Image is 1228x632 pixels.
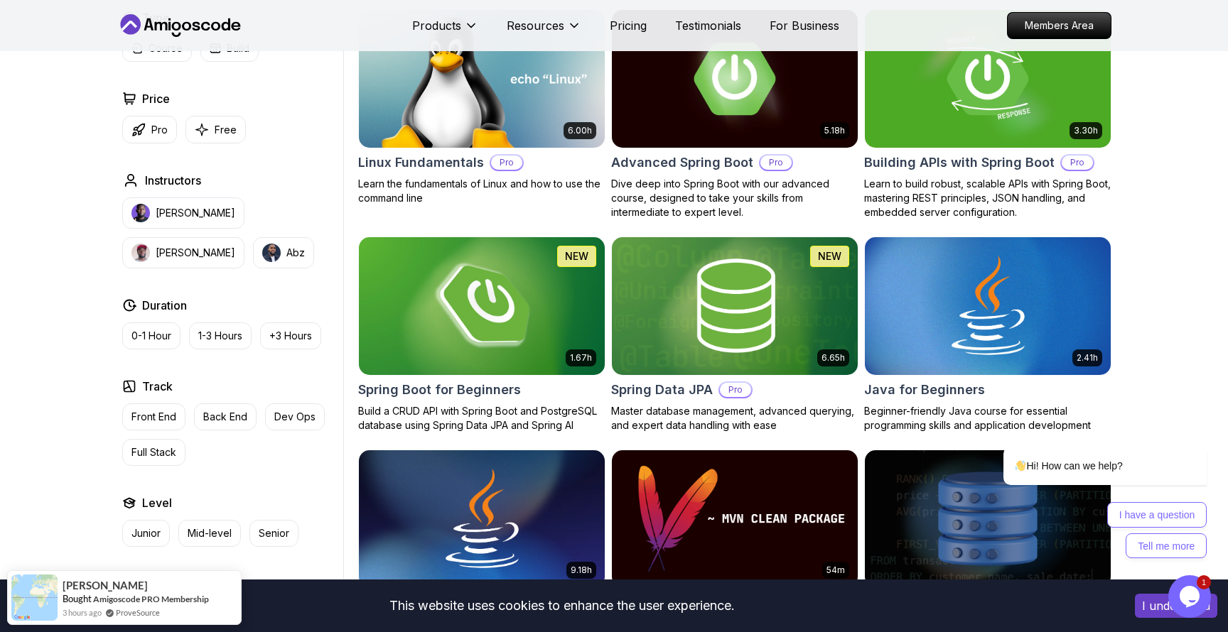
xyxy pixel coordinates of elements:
p: Pro [491,156,522,170]
p: Back End [203,410,247,424]
h2: Spring Boot for Beginners [358,380,521,400]
p: Front End [131,410,176,424]
button: Mid-level [178,520,241,547]
button: Senior [249,520,298,547]
button: 0-1 Hour [122,322,181,349]
button: Accept cookies [1135,594,1217,618]
p: 5.18h [824,125,845,136]
p: Products [412,17,461,34]
p: Pro [760,156,792,170]
p: 6.65h [822,352,845,364]
img: instructor img [131,204,150,222]
a: Members Area [1007,12,1111,39]
p: NEW [818,249,841,263]
img: Advanced Databases card [865,450,1111,588]
p: Beginner-friendly Java course for essential programming skills and application development [864,404,1111,432]
a: Building APIs with Spring Boot card3.30hBuilding APIs with Spring BootProLearn to build robust, s... [864,9,1111,219]
img: Java for Beginners card [865,237,1111,375]
iframe: chat widget [958,318,1214,568]
button: Full Stack [122,439,185,466]
p: 1.67h [570,352,592,364]
a: ProveSource [116,606,160,619]
p: [PERSON_NAME] [156,246,235,260]
img: instructor img [131,244,150,262]
p: Resources [507,17,564,34]
p: Master database management, advanced querying, and expert data handling with ease [611,404,858,432]
p: Members Area [1008,13,1111,38]
p: 3.30h [1074,125,1098,136]
p: Full Stack [131,445,176,459]
a: Java for Beginners card2.41hJava for BeginnersBeginner-friendly Java course for essential program... [864,236,1111,432]
h2: Building APIs with Spring Boot [864,153,1055,173]
button: instructor img[PERSON_NAME] [122,197,244,229]
button: Products [412,17,478,45]
p: +3 Hours [269,329,312,343]
a: Advanced Spring Boot card5.18hAdvanced Spring BootProDive deep into Spring Boot with our advanced... [611,9,858,219]
a: Linux Fundamentals card6.00hLinux FundamentalsProLearn the fundamentals of Linux and how to use t... [358,9,605,205]
h2: Linux Fundamentals [358,153,484,173]
img: Maven Essentials card [612,450,858,588]
p: NEW [565,249,588,263]
img: Java for Developers card [359,450,605,588]
p: 9.18h [571,565,592,576]
p: Build a CRUD API with Spring Boot and PostgreSQL database using Spring Data JPA and Spring AI [358,404,605,432]
h2: Advanced Spring Boot [611,153,753,173]
p: Dev Ops [274,410,316,424]
button: Free [185,116,246,143]
p: Dive deep into Spring Boot with our advanced course, designed to take your skills from intermedia... [611,177,858,219]
p: 1-3 Hours [198,329,242,343]
h2: Instructors [145,172,201,189]
button: Junior [122,520,170,547]
p: Testimonials [675,17,741,34]
button: Front End [122,403,185,430]
p: Mid-level [188,526,232,540]
p: 54m [826,565,845,576]
p: Pro [1062,156,1093,170]
button: Pro [122,116,177,143]
h2: Level [142,494,172,511]
span: Bought [63,593,92,604]
p: Senior [259,526,289,540]
img: Advanced Spring Boot card [612,10,858,148]
p: 6.00h [568,125,592,136]
iframe: chat widget [1168,575,1214,618]
img: Spring Boot for Beginners card [352,234,610,378]
p: Abz [286,246,305,260]
img: Building APIs with Spring Boot card [865,10,1111,148]
button: +3 Hours [260,322,321,349]
img: provesource social proof notification image [11,574,58,621]
button: instructor imgAbz [253,237,314,268]
img: instructor img [262,244,281,262]
p: [PERSON_NAME] [156,206,235,220]
a: Spring Boot for Beginners card1.67hNEWSpring Boot for BeginnersBuild a CRUD API with Spring Boot ... [358,236,605,432]
div: This website uses cookies to enhance the user experience. [11,590,1114,621]
p: Free [215,123,237,137]
h2: Track [142,378,173,395]
a: Spring Data JPA card6.65hNEWSpring Data JPAProMaster database management, advanced querying, and ... [611,236,858,432]
a: Pricing [610,17,647,34]
p: Learn the fundamentals of Linux and how to use the command line [358,177,605,205]
p: Pro [151,123,168,137]
h2: Duration [142,297,187,314]
span: 3 hours ago [63,606,102,619]
p: Learn to build robust, scalable APIs with Spring Boot, mastering REST principles, JSON handling, ... [864,177,1111,219]
img: Linux Fundamentals card [359,10,605,148]
img: Spring Data JPA card [612,237,858,375]
button: instructor img[PERSON_NAME] [122,237,244,268]
a: For Business [770,17,839,34]
p: Pro [720,383,751,397]
span: [PERSON_NAME] [63,579,148,592]
button: Dev Ops [265,403,325,430]
button: Back End [194,403,257,430]
a: Amigoscode PRO Membership [93,594,209,604]
h2: Java for Beginners [864,380,985,400]
p: 0-1 Hour [131,329,171,343]
button: Resources [507,17,581,45]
